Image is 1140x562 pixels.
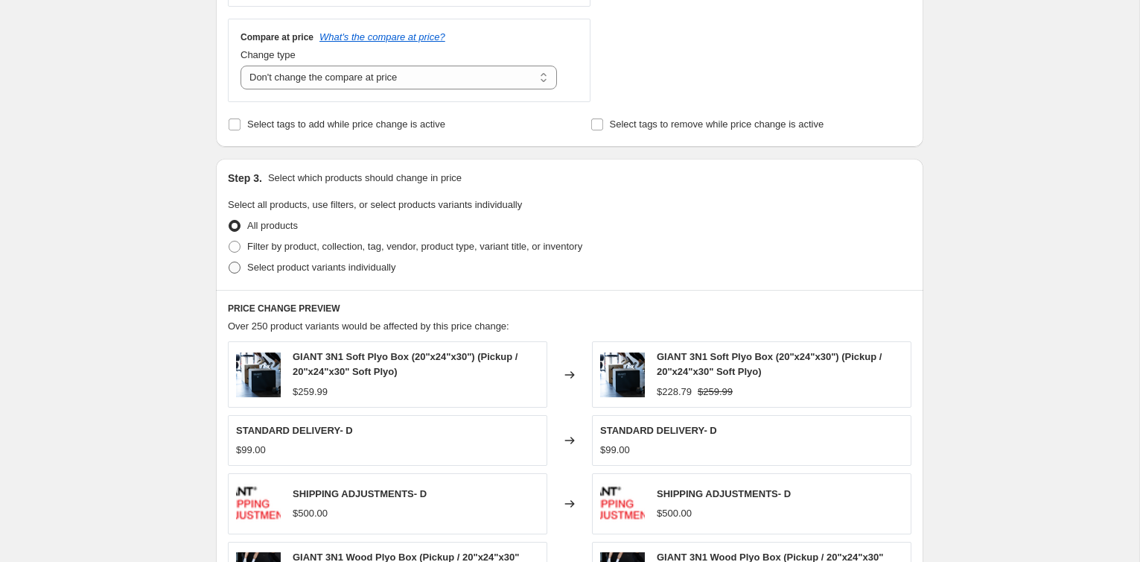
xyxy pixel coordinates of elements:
span: SHIPPING ADJUSTMENTS- D [657,488,791,499]
div: $228.79 [657,385,692,400]
span: Over 250 product variants would be affected by this price change: [228,321,509,332]
span: GIANT 3N1 Soft Plyo Box (20"x24"x30") (Pickup / 20"x24"x30" Soft Plyo) [657,351,882,377]
span: Filter by product, collection, tag, vendor, product type, variant title, or inventory [247,241,582,252]
button: What's the compare at price? [319,31,445,42]
p: Select which products should change in price [268,171,462,186]
div: $500.00 [657,506,692,521]
span: Select product variants individually [247,262,395,273]
img: 79_80x.png [600,482,645,526]
span: STANDARD DELIVERY- D [600,425,717,436]
span: All products [247,220,298,231]
span: Select all products, use filters, or select products variants individually [228,199,522,210]
img: ScreenShot2024-02-21at4.52.36PM_80x.png [600,353,645,397]
img: 79_80x.png [236,482,281,526]
span: SHIPPING ADJUSTMENTS- D [293,488,427,499]
h6: PRICE CHANGE PREVIEW [228,303,911,315]
img: ScreenShot2024-02-21at4.52.36PM_80x.png [236,353,281,397]
span: GIANT 3N1 Soft Plyo Box (20"x24"x30") (Pickup / 20"x24"x30" Soft Plyo) [293,351,518,377]
div: $259.99 [293,385,328,400]
strike: $259.99 [698,385,733,400]
h3: Compare at price [241,31,313,43]
span: Select tags to add while price change is active [247,119,445,130]
div: $99.00 [236,443,266,458]
span: Select tags to remove while price change is active [610,119,824,130]
h2: Step 3. [228,171,262,186]
div: $99.00 [600,443,630,458]
span: Change type [241,49,296,60]
span: STANDARD DELIVERY- D [236,425,353,436]
div: $500.00 [293,506,328,521]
